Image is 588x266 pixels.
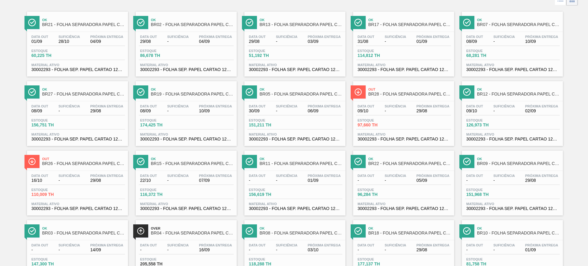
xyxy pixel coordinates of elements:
[151,22,234,27] span: BR02 - FOLHA SEPARADORA PAPEL CARTÃO
[477,227,560,230] span: Ok
[358,118,401,122] span: Estoque
[249,123,292,127] span: 151,211 TH
[140,109,157,113] span: 08/09
[349,7,457,77] a: ÍconeOkBR17 - FOLHA SEPARADORA PAPEL CARTÃOData out31/08Suficiência-Próxima Entrega01/09Estoque11...
[385,243,406,247] span: Suficiência
[249,206,341,211] span: 30002293 - FOLHA SEP. PAPEL CARTAO 1200x1000M 350g
[463,158,471,165] img: Ícone
[260,22,342,27] span: BR13 - FOLHA SEPARADORA PAPEL CARTÃO
[493,104,515,108] span: Suficiência
[457,146,566,215] a: ÍconeOkBR09 - FOLHA SEPARADORA PAPEL CARTÃOData out-Suficiência-Próxima Entrega29/08Estoque151,96...
[354,158,362,165] img: Ícone
[358,178,375,183] span: -
[140,63,232,67] span: Material ativo
[368,157,451,161] span: Ok
[140,188,183,192] span: Estoque
[32,174,48,178] span: Data out
[358,104,375,108] span: Data out
[28,88,36,96] img: Ícone
[354,88,362,96] img: Ícone
[308,174,341,178] span: Próxima Entrega
[249,118,292,122] span: Estoque
[90,35,123,39] span: Próxima Entrega
[260,92,342,96] span: BR05 - FOLHA SEPARADORA PAPEL CARTÃO
[167,248,189,252] span: -
[358,137,450,141] span: 30002293 - FOLHA SEP. PAPEL CARTAO 1200x1000M 350g
[140,178,157,183] span: 22/10
[249,67,341,72] span: 30002293 - FOLHA SEP. PAPEL CARTAO 1200x1000M 350g
[32,178,48,183] span: 16/10
[32,257,74,261] span: Estoque
[260,161,342,166] span: BR11 - FOLHA SEPARADORA PAPEL CARTÃO
[42,88,125,91] span: Ok
[32,206,123,211] span: 30002293 - FOLHA SEP. PAPEL CARTAO 1200x1000M 350g
[358,174,375,178] span: Data out
[466,178,483,183] span: -
[477,157,560,161] span: Ok
[525,248,558,252] span: 01/09
[477,231,560,235] span: BR10 - FOLHA SEPARADORA PAPEL CARTÃO
[137,227,145,235] img: Ícone
[417,35,450,39] span: Próxima Entrega
[151,88,234,91] span: Ok
[368,161,451,166] span: BR22 - FOLHA SEPARADORA PAPEL CARTÃO
[249,104,266,108] span: Data out
[308,109,341,113] span: 06/09
[249,192,292,197] span: 156,619 TH
[417,178,450,183] span: 05/09
[358,39,375,44] span: 31/08
[151,231,234,235] span: BR04 - FOLHA SEPARADORA PAPEL CARTÃO
[140,35,157,39] span: Data out
[167,39,189,44] span: -
[466,206,558,211] span: 30002293 - FOLHA SEP. PAPEL CARTAO 1200x1000M 350g
[417,109,450,113] span: 29/08
[349,77,457,146] a: ÍconeOutBR28 - FOLHA SEPARADORA PAPEL CARTÃOData out09/10Suficiência-Próxima Entrega29/08Estoque9...
[151,161,234,166] span: BR15 - FOLHA SEPARADORA PAPEL CARTÃO
[260,227,342,230] span: Ok
[463,88,471,96] img: Ícone
[308,248,341,252] span: 03/10
[199,248,232,252] span: 16/09
[385,35,406,39] span: Suficiência
[358,188,401,192] span: Estoque
[249,39,266,44] span: 29/08
[246,88,253,96] img: Ícone
[276,109,297,113] span: -
[457,77,566,146] a: ÍconeOkBR12 - FOLHA SEPARADORA PAPEL CARTÃOData out09/10Suficiência-Próxima Entrega02/09Estoque12...
[32,63,123,67] span: Material ativo
[466,243,483,247] span: Data out
[22,77,131,146] a: ÍconeOkBR27 - FOLHA SEPARADORA PAPEL CARTÃOData out08/09Suficiência-Próxima Entrega29/08Estoque15...
[32,118,74,122] span: Estoque
[151,227,234,230] span: Over
[358,35,375,39] span: Data out
[385,109,406,113] span: -
[167,178,189,183] span: -
[385,178,406,183] span: -
[358,63,450,67] span: Material ativo
[240,146,349,215] a: ÍconeOkBR11 - FOLHA SEPARADORA PAPEL CARTÃOData out-Suficiência-Próxima Entrega01/09Estoque156,61...
[466,133,558,136] span: Material ativo
[276,178,297,183] span: -
[140,39,157,44] span: 29/08
[32,243,48,247] span: Data out
[151,157,234,161] span: Ok
[525,109,558,113] span: 02/09
[249,178,266,183] span: -
[358,67,450,72] span: 30002293 - FOLHA SEP. PAPEL CARTAO 1200x1000M 350g
[466,174,483,178] span: Data out
[477,92,560,96] span: BR12 - FOLHA SEPARADORA PAPEL CARTÃO
[260,157,342,161] span: Ok
[58,243,80,247] span: Suficiência
[358,123,401,127] span: 97,660 TH
[199,243,232,247] span: Próxima Entrega
[385,104,406,108] span: Suficiência
[477,18,560,22] span: Ok
[466,35,483,39] span: Data out
[90,39,123,44] span: 04/09
[493,39,515,44] span: -
[151,18,234,22] span: Ok
[42,18,125,22] span: Ok
[58,248,80,252] span: -
[137,19,145,26] img: Ícone
[42,157,125,161] span: Out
